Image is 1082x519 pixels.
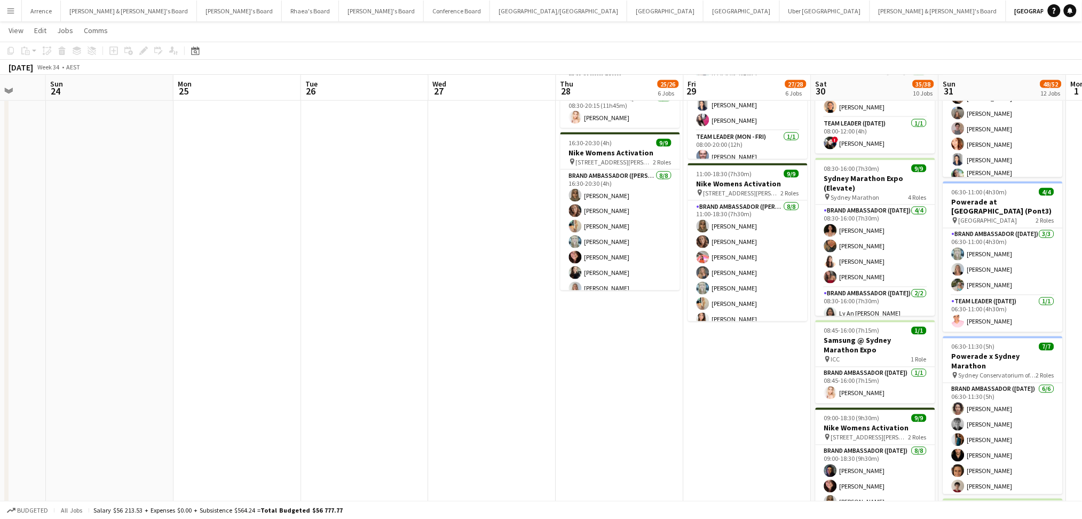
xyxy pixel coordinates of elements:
[260,506,343,514] span: Total Budgeted $56 777.77
[282,1,339,21] button: Rhaea's Board
[57,26,73,35] span: Jobs
[424,1,490,21] button: Conference Board
[627,1,704,21] button: [GEOGRAPHIC_DATA]
[84,26,108,35] span: Comms
[53,23,77,37] a: Jobs
[490,1,627,21] button: [GEOGRAPHIC_DATA]/[GEOGRAPHIC_DATA]
[9,62,33,73] div: [DATE]
[780,1,870,21] button: Uber [GEOGRAPHIC_DATA]
[93,506,343,514] div: Salary $56 213.53 + Expenses $0.00 + Subsistence $564.24 =
[197,1,282,21] button: [PERSON_NAME]'s Board
[35,63,62,71] span: Week 34
[80,23,112,37] a: Comms
[870,1,1006,21] button: [PERSON_NAME] & [PERSON_NAME]'s Board
[17,507,48,514] span: Budgeted
[22,1,61,21] button: Arrence
[704,1,780,21] button: [GEOGRAPHIC_DATA]
[66,63,80,71] div: AEST
[30,23,51,37] a: Edit
[4,23,28,37] a: View
[339,1,424,21] button: [PERSON_NAME]'s Board
[5,505,50,516] button: Budgeted
[61,1,197,21] button: [PERSON_NAME] & [PERSON_NAME]'s Board
[59,506,84,514] span: All jobs
[9,26,23,35] span: View
[34,26,46,35] span: Edit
